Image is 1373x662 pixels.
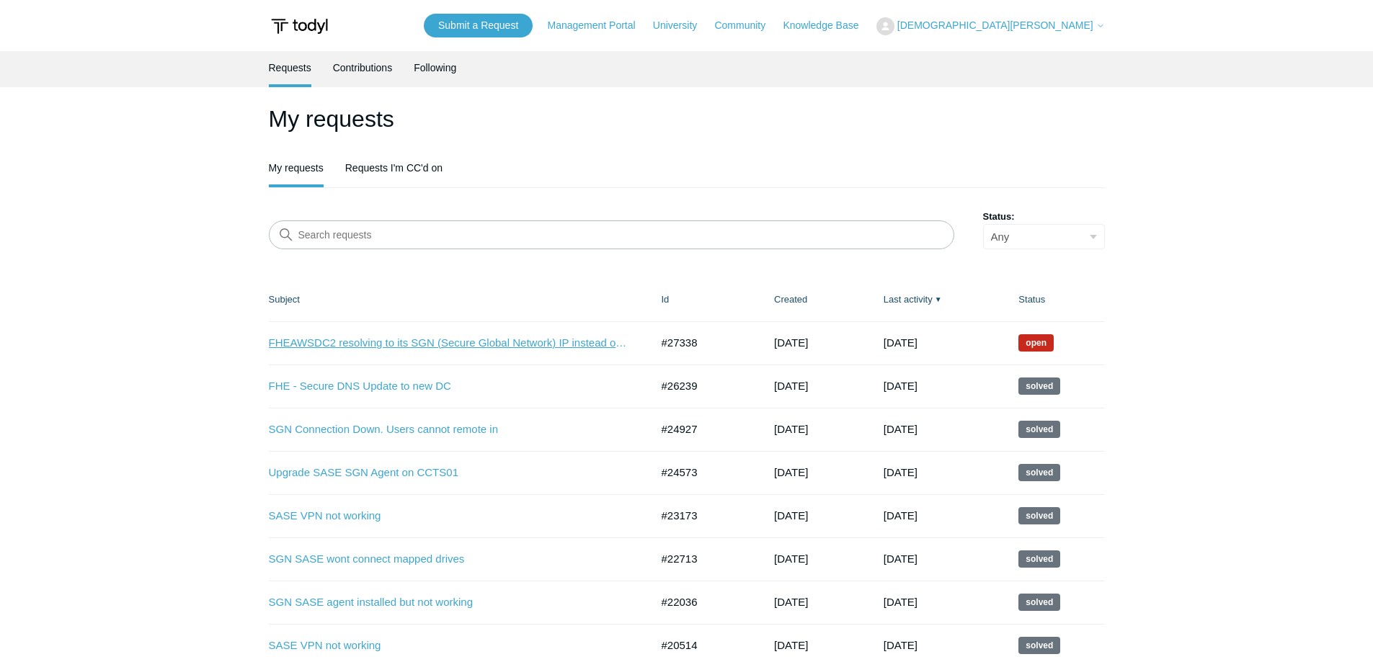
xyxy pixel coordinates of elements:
[1018,334,1054,352] span: We are working on a response for you
[653,18,711,33] a: University
[884,509,917,522] time: 03/16/2025, 17:02
[647,321,760,364] td: #27338
[774,294,807,305] a: Created
[269,638,629,654] a: SASE VPN not working
[876,17,1105,35] button: [DEMOGRAPHIC_DATA][PERSON_NAME]
[783,18,873,33] a: Knowledge Base
[269,278,647,321] th: Subject
[1018,464,1060,481] span: This request has been solved
[774,553,808,565] time: 01/31/2025, 09:56
[424,14,533,37] a: Submit a Request
[884,294,933,305] a: Last activity▼
[269,102,1105,136] h1: My requests
[774,336,808,349] time: 08/12/2025, 10:21
[884,553,917,565] time: 02/20/2025, 13:02
[774,466,808,478] time: 04/29/2025, 12:04
[884,423,917,435] time: 06/05/2025, 13:02
[1018,377,1060,395] span: This request has been solved
[269,220,954,249] input: Search requests
[269,508,629,524] a: SASE VPN not working
[1018,637,1060,654] span: This request has been solved
[647,364,760,408] td: #26239
[647,537,760,581] td: #22713
[269,551,629,568] a: SGN SASE wont connect mapped drives
[897,19,1093,31] span: [DEMOGRAPHIC_DATA][PERSON_NAME]
[345,151,443,184] a: Requests I'm CC'd on
[647,581,760,624] td: #22036
[774,596,808,608] time: 12/20/2024, 13:13
[884,596,917,608] time: 01/09/2025, 14:03
[269,594,629,611] a: SGN SASE agent installed but not working
[647,408,760,451] td: #24927
[1018,507,1060,524] span: This request has been solved
[1018,421,1060,438] span: This request has been solved
[269,421,629,438] a: SGN Connection Down. Users cannot remote in
[647,451,760,494] td: #24573
[414,51,456,84] a: Following
[774,380,808,392] time: 07/15/2025, 16:05
[269,378,629,395] a: FHE - Secure DNS Update to new DC
[884,466,917,478] time: 05/19/2025, 13:02
[884,380,917,392] time: 08/14/2025, 13:02
[983,210,1105,224] label: Status:
[935,294,942,305] span: ▼
[333,51,393,84] a: Contributions
[269,465,629,481] a: Upgrade SASE SGN Agent on CCTS01
[884,639,917,651] time: 10/30/2024, 13:03
[269,335,629,352] a: FHEAWSDC2 resolving to its SGN (Secure Global Network) IP instead of its LAN IP
[1018,594,1060,611] span: This request has been solved
[884,336,917,349] time: 08/28/2025, 16:08
[1004,278,1104,321] th: Status
[269,151,324,184] a: My requests
[714,18,780,33] a: Community
[647,278,760,321] th: Id
[774,509,808,522] time: 02/24/2025, 13:53
[269,13,330,40] img: Todyl Support Center Help Center home page
[269,51,311,84] a: Requests
[647,494,760,537] td: #23173
[1018,550,1060,568] span: This request has been solved
[547,18,649,33] a: Management Portal
[774,639,808,651] time: 10/02/2024, 16:58
[774,423,808,435] time: 05/16/2025, 11:48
